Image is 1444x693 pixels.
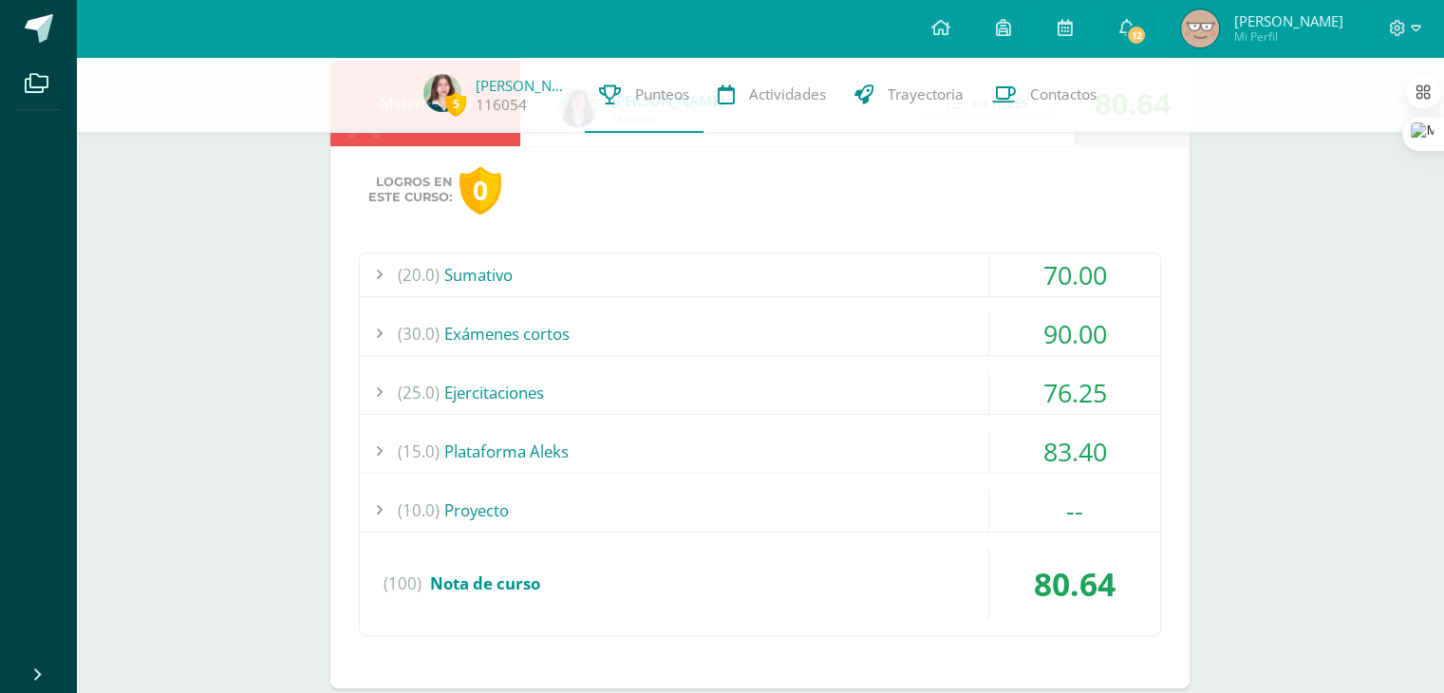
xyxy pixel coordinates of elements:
span: Punteos [635,84,689,104]
a: Trayectoria [840,57,978,133]
div: Ejercitaciones [360,371,1160,414]
span: (10.0) [398,489,440,532]
a: Contactos [978,57,1111,133]
span: Mi Perfil [1233,28,1342,45]
span: 5 [445,92,466,116]
div: 0 [459,166,501,215]
div: Exámenes cortos [360,312,1160,355]
div: 90.00 [989,312,1160,355]
span: (25.0) [398,371,440,414]
img: a2f95568c6cbeebfa5626709a5edd4e5.png [1181,9,1219,47]
span: Nota de curso [430,572,540,594]
div: Sumativo [360,253,1160,296]
span: [PERSON_NAME] [1233,11,1342,30]
span: Logros en este curso: [368,175,452,205]
span: (30.0) [398,312,440,355]
span: (15.0) [398,430,440,473]
div: 83.40 [989,430,1160,473]
a: 116054 [476,95,527,115]
span: (100) [384,548,422,620]
span: Trayectoria [888,84,964,104]
span: Contactos [1030,84,1097,104]
a: Punteos [585,57,703,133]
a: [PERSON_NAME] [476,76,571,95]
div: 70.00 [989,253,1160,296]
div: 80.64 [989,548,1160,620]
div: 76.25 [989,371,1160,414]
div: Proyecto [360,489,1160,532]
span: (20.0) [398,253,440,296]
img: 384b1cc24cb8b618a4ed834f4e5b33af.png [423,74,461,112]
span: Actividades [749,84,826,104]
a: Actividades [703,57,840,133]
div: Plataforma Aleks [360,430,1160,473]
span: 12 [1126,25,1147,46]
div: -- [989,489,1160,532]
